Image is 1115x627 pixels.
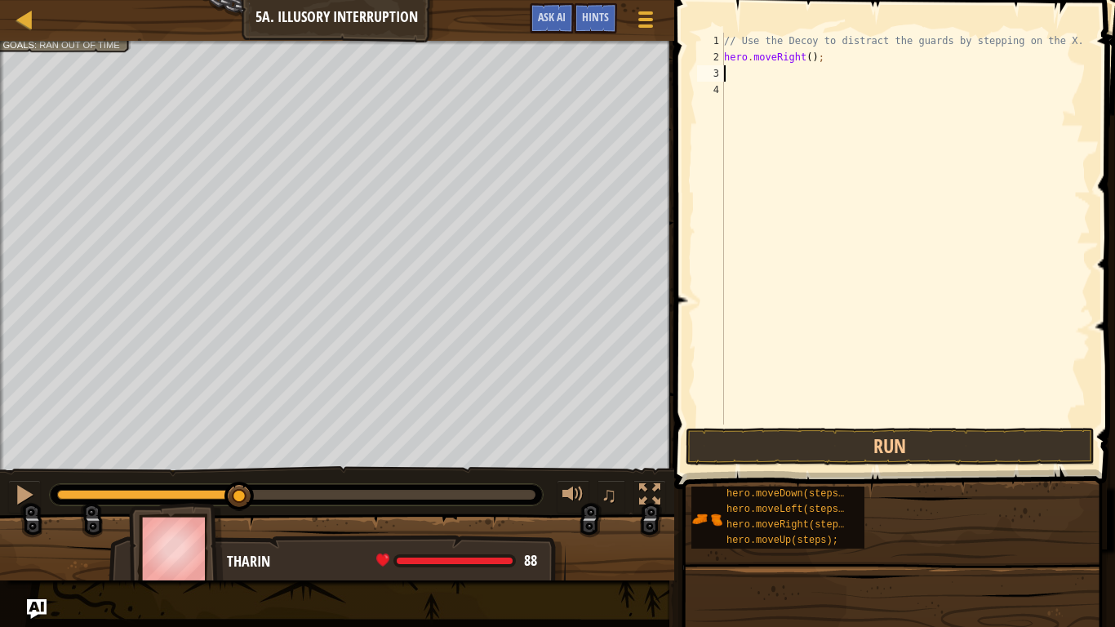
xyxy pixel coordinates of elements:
span: ♫ [601,482,617,507]
img: thang_avatar_frame.png [129,503,224,594]
span: hero.moveRight(steps); [726,519,855,531]
div: 1 [697,33,724,49]
button: ♫ [597,480,625,514]
div: Tharin [227,551,549,572]
img: portrait.png [691,504,722,535]
span: hero.moveDown(steps); [726,488,850,500]
div: health: 88 / 88 [376,554,537,568]
span: hero.moveUp(steps); [726,535,838,546]
button: Ctrl + P: Pause [8,480,41,514]
button: Adjust volume [557,480,589,514]
button: Toggle fullscreen [633,480,666,514]
button: Show game menu [625,3,666,42]
span: Ask AI [538,9,566,24]
div: 3 [697,65,724,82]
div: 4 [697,82,724,98]
span: hero.moveLeft(steps); [726,504,850,515]
button: Ask AI [27,599,47,619]
div: 2 [697,49,724,65]
span: Hints [582,9,609,24]
span: 88 [524,550,537,571]
button: Ask AI [530,3,574,33]
button: Run [686,428,1095,465]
